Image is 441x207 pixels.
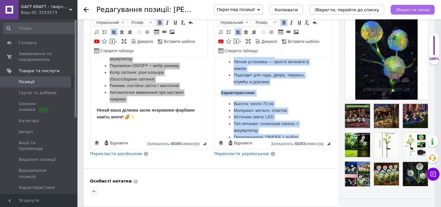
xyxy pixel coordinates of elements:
a: Таблиця [277,28,284,35]
span: Сезонні знижки [19,101,59,113]
span: Нормальний [93,19,120,26]
span: Замовлення та повідомлення [19,51,59,63]
button: Зберегти, перейти до списку [309,5,384,15]
a: Збільшити відступ [143,28,150,35]
span: Перегляд позиції [217,7,255,12]
a: Зменшити відступ [136,28,143,35]
a: Створити таблицю [93,47,135,54]
span: Акції та промокоди [19,140,59,152]
li: Переключатель ON/OFF + выбор режима [19,77,98,91]
a: По центру [242,28,249,35]
span: Джерело [136,39,153,44]
a: Зображення [168,28,175,35]
a: По центру [118,28,125,35]
span: GAFT KRAFT - творческий та побутовий магазин [21,4,69,10]
a: Жирний (Ctrl+B) [280,19,287,26]
a: Вставити/видалити нумерований список [217,28,224,35]
a: Повернути (Ctrl+Z) [311,19,318,26]
div: 100% [429,57,439,61]
a: Зробити резервну копію зараз [217,139,224,146]
a: Вставити шаблон [157,38,196,45]
a: По правому краю [250,28,257,35]
a: Вставити повідомлення [109,38,118,45]
a: Джерело [254,38,278,45]
span: Перекласти українською [214,151,269,156]
span: Групи та добірки [19,90,57,96]
span: Товари та послуги [19,68,59,74]
input: Пошук [3,23,76,34]
b: Особисті нотатки [90,179,132,183]
a: Зображення [292,28,300,35]
span: Відновлення позицій [19,168,59,179]
a: Нормальний [93,19,126,26]
span: Вставити шаблон [287,39,319,44]
span: Створити таблицю [223,48,258,54]
span: Вставити шаблон [163,39,195,44]
a: Вставити/видалити нумерований список [93,28,100,35]
a: Вставити/видалити маркований список [225,28,232,35]
span: Позиції [19,79,34,85]
a: Додати відео з YouTube [217,38,224,45]
div: Кiлькiсть символiв [271,140,327,146]
a: Видалити форматування [303,19,310,26]
span: 48393 [294,142,305,146]
i: Зберегти, перейти до списку [314,7,379,12]
a: Збільшити відступ [267,28,274,35]
span: Видалені позиції [19,157,56,163]
button: Чат з покупцем [427,168,439,181]
a: Розмір [252,19,278,26]
a: Зменшити відступ [260,28,267,35]
span: Характеристики [19,185,55,191]
a: Курсив (Ctrl+I) [164,19,171,26]
a: По лівому краю [235,28,242,35]
div: Кiлькiсть символiв [147,140,203,146]
a: По правому краю [126,28,133,35]
div: 100% Якість заповнення [428,32,439,65]
span: Нормальний [217,19,244,26]
a: Створити таблицю [217,47,259,54]
a: Додати відео з YouTube [93,38,100,45]
a: Повернути (Ctrl+Z) [187,19,194,26]
span: Головна [19,40,37,46]
a: Вставити шаблон [281,38,320,45]
a: Зробити резервну копію зараз [93,139,100,146]
span: Створити таблицю [99,48,134,54]
a: Вставити/Редагувати посилання (Ctrl+L) [285,28,292,35]
a: Вставити іконку [225,38,232,45]
a: Розмір [128,19,154,26]
a: Максимізувати [121,38,128,45]
a: Видалити форматування [179,19,186,26]
a: Курсив (Ctrl+I) [288,19,295,26]
span: Потягніть для зміни розмірів [327,142,330,145]
span: Розмір [128,19,148,26]
a: Підкреслений (Ctrl+U) [172,19,179,26]
a: Вставити/Редагувати посилання (Ctrl+L) [161,28,168,35]
span: Імпорт [19,129,33,135]
span: Джерело [260,39,277,44]
button: Копіювати [269,5,303,15]
span: Копіювати [274,7,298,12]
span: Потягніть для зміни розмірів [203,142,206,145]
a: Вставити повідомлення [233,38,242,45]
a: Нормальний [217,19,250,26]
a: Відновити [103,139,129,146]
a: Таблиця [153,28,160,35]
a: Жирний (Ctrl+B) [156,19,163,26]
a: По лівому краю [111,28,118,35]
a: Вставити/видалити маркований список [101,28,108,35]
a: Джерело [130,38,154,45]
a: Підкреслений (Ctrl+U) [296,19,303,26]
span: Розмір [252,19,272,26]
